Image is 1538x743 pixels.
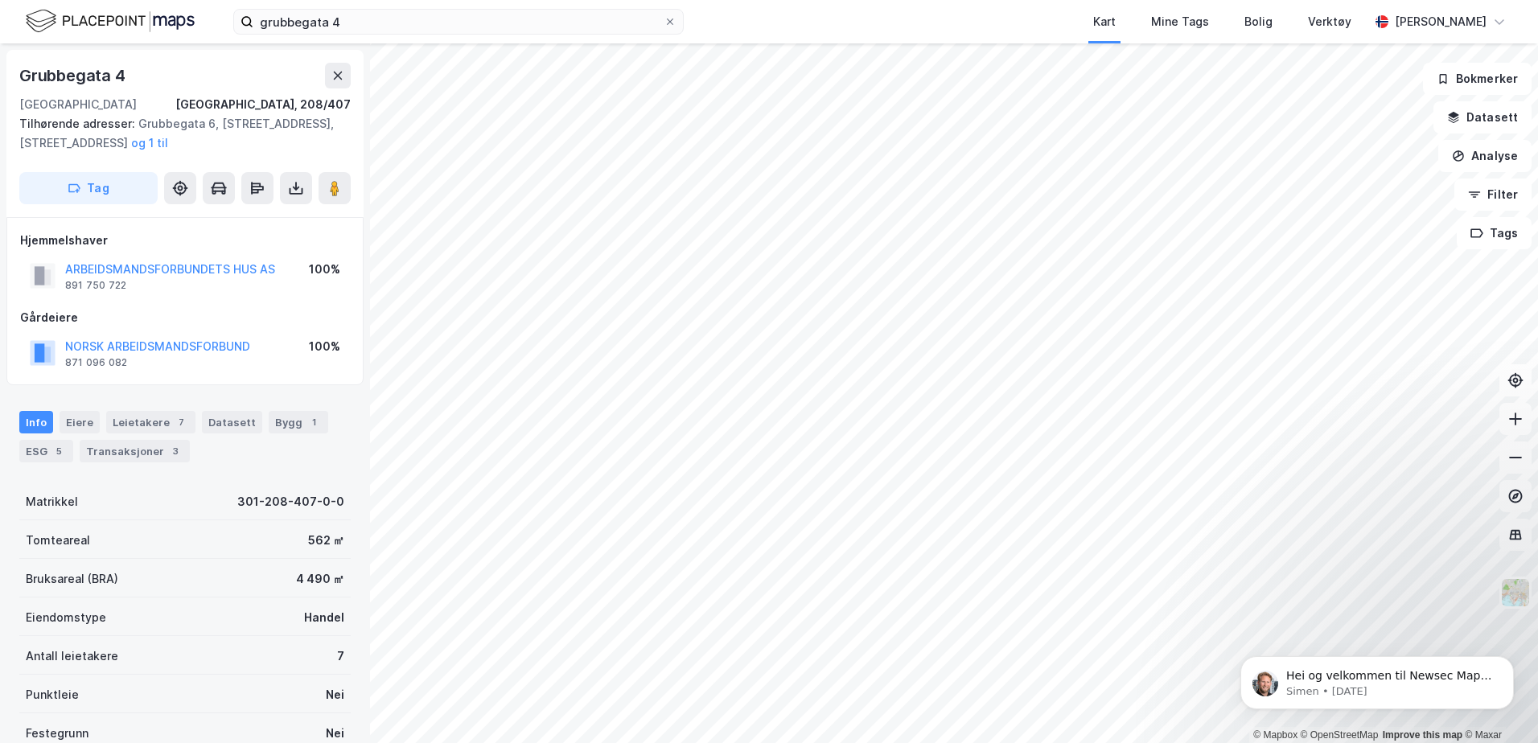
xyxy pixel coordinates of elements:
[326,685,344,704] div: Nei
[26,7,195,35] img: logo.f888ab2527a4732fd821a326f86c7f29.svg
[167,443,183,459] div: 3
[19,411,53,433] div: Info
[1454,179,1532,211] button: Filter
[1438,140,1532,172] button: Analyse
[1433,101,1532,133] button: Datasett
[253,10,664,34] input: Søk på adresse, matrikkel, gårdeiere, leietakere eller personer
[19,63,129,88] div: Grubbegata 4
[1500,577,1531,608] img: Z
[202,411,262,433] div: Datasett
[1383,729,1462,741] a: Improve this map
[19,172,158,204] button: Tag
[26,685,79,704] div: Punktleie
[26,531,90,550] div: Tomteareal
[26,647,118,666] div: Antall leietakere
[20,308,350,327] div: Gårdeiere
[19,95,137,114] div: [GEOGRAPHIC_DATA]
[51,443,67,459] div: 5
[19,440,73,462] div: ESG
[26,608,106,627] div: Eiendomstype
[1308,12,1351,31] div: Verktøy
[19,117,138,130] span: Tilhørende adresser:
[1244,12,1273,31] div: Bolig
[65,356,127,369] div: 871 096 082
[1457,217,1532,249] button: Tags
[1423,63,1532,95] button: Bokmerker
[1301,729,1379,741] a: OpenStreetMap
[309,337,340,356] div: 100%
[20,231,350,250] div: Hjemmelshaver
[173,414,189,430] div: 7
[309,260,340,279] div: 100%
[269,411,328,433] div: Bygg
[1395,12,1487,31] div: [PERSON_NAME]
[60,411,100,433] div: Eiere
[1093,12,1116,31] div: Kart
[237,492,344,511] div: 301-208-407-0-0
[26,492,78,511] div: Matrikkel
[1216,622,1538,735] iframe: Intercom notifications message
[19,114,338,153] div: Grubbegata 6, [STREET_ADDRESS], [STREET_ADDRESS]
[308,531,344,550] div: 562 ㎡
[80,440,190,462] div: Transaksjoner
[1253,729,1297,741] a: Mapbox
[304,608,344,627] div: Handel
[326,724,344,743] div: Nei
[296,569,344,589] div: 4 490 ㎡
[306,414,322,430] div: 1
[65,279,126,292] div: 891 750 722
[175,95,351,114] div: [GEOGRAPHIC_DATA], 208/407
[106,411,195,433] div: Leietakere
[337,647,344,666] div: 7
[1151,12,1209,31] div: Mine Tags
[26,724,88,743] div: Festegrunn
[26,569,118,589] div: Bruksareal (BRA)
